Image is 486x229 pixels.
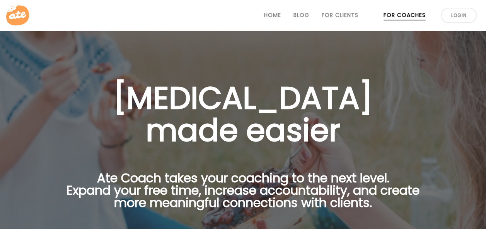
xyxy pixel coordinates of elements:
a: For Coaches [384,12,426,18]
a: Home [264,12,281,18]
a: Blog [293,12,309,18]
p: Ate Coach takes your coaching to the next level. Expand your free time, increase accountability, ... [55,172,432,218]
a: Login [441,8,477,23]
h1: [MEDICAL_DATA] made easier [55,82,432,146]
a: For Clients [322,12,358,18]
